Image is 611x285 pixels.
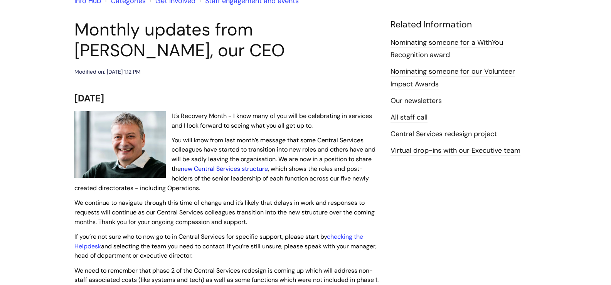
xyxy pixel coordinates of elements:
a: All staff call [391,113,428,123]
a: Virtual drop-ins with our Executive team [391,146,520,156]
a: checking the Helpdesk [74,233,363,250]
h1: Monthly updates from [PERSON_NAME], our CEO [74,19,379,61]
a: new Central Services structure [181,165,268,173]
div: Modified on: [DATE] 1:12 PM [74,67,141,77]
a: Nominating someone for a WithYou Recognition award [391,38,503,60]
h4: Related Information [391,19,537,30]
span: If you’re not sure who to now go to in Central Services for specific support, please start by and... [74,233,377,260]
a: Our newsletters [391,96,442,106]
a: Nominating someone for our Volunteer Impact Awards [391,67,515,89]
img: WithYou Chief Executive Simon Phillips pictured looking at the camera and smiling [74,111,166,178]
a: Central Services redesign project [391,129,497,139]
span: We continue to navigate through this time of change and it’s likely that delays in work and respo... [74,199,375,226]
span: It’s Recovery Month - I know many of you will be celebrating in services and I look forward to se... [172,112,372,130]
span: [DATE] [74,92,104,104]
span: You will know from last month’s message that some Central Services colleagues have started to tra... [74,136,375,192]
